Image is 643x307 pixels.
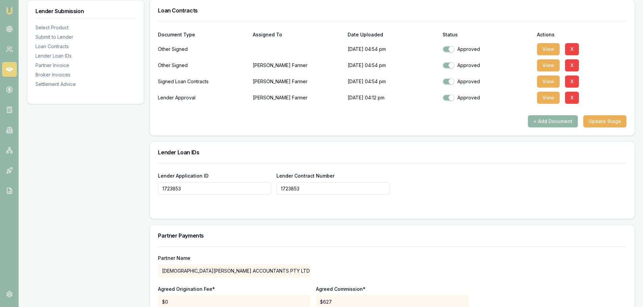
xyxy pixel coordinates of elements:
[537,32,626,37] div: Actions
[253,32,342,37] div: Assigned To
[316,286,468,293] p: Agreed Commission*
[253,59,342,72] p: [PERSON_NAME] Farmer
[537,92,560,104] button: View
[565,59,579,71] button: X
[583,115,626,127] button: Update Stage
[158,32,247,37] div: Document Type
[158,264,311,278] div: [DEMOGRAPHIC_DATA][PERSON_NAME] ACCOUNTANTS PTY LTD
[537,59,560,71] button: View
[253,91,342,104] p: [PERSON_NAME] Farmer
[35,53,136,59] div: Lender Loan IDs
[537,43,560,55] button: View
[35,34,136,40] div: Submit to Lender
[158,173,209,179] label: Lender Application ID
[565,43,579,55] button: X
[158,255,311,262] p: Partner Name
[158,233,626,238] h3: Partner Payments
[158,59,247,72] div: Other Signed
[443,32,532,37] div: Status
[348,59,437,72] p: [DATE] 04:54 pm
[443,46,532,53] div: Approved
[565,92,579,104] button: X
[35,62,136,69] div: Partner Invoice
[158,91,247,104] div: Lender Approval
[276,173,334,179] label: Lender Contract Number
[348,42,437,56] p: [DATE] 04:54 pm
[443,94,532,101] div: Approved
[348,32,437,37] div: Date Uploaded
[35,8,136,14] h3: Lender Submission
[348,75,437,88] p: [DATE] 04:54 pm
[35,24,136,31] div: Select Product
[443,62,532,69] div: Approved
[35,81,136,88] div: Settlement Advice
[443,78,532,85] div: Approved
[158,286,311,293] p: Agreed Origination Fee*
[537,75,560,88] button: View
[253,75,342,88] p: [PERSON_NAME] Farmer
[158,75,247,88] div: Signed Loan Contracts
[348,91,437,104] p: [DATE] 04:12 pm
[158,8,626,13] h3: Loan Contracts
[158,150,626,155] h3: Lender Loan IDs
[5,7,14,15] img: emu-icon-u.png
[158,42,247,56] div: Other Signed
[565,75,579,88] button: X
[35,43,136,50] div: Loan Contracts
[35,71,136,78] div: Broker Invoices
[528,115,578,127] button: + Add Document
